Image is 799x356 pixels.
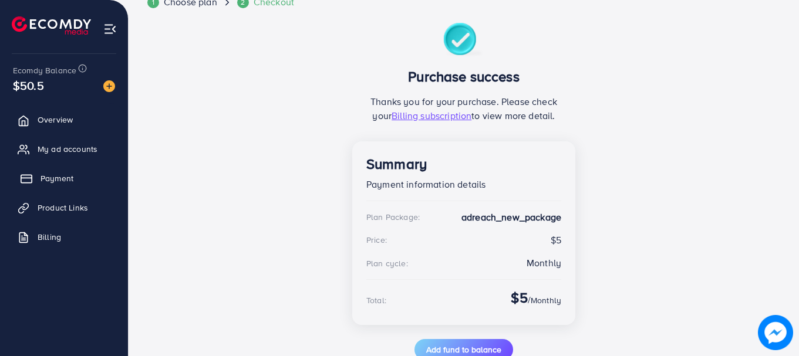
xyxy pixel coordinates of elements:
span: Payment [41,172,73,184]
span: Monthly [531,294,561,306]
span: $50.5 [13,77,44,94]
h3: Purchase success [366,68,561,85]
a: Overview [9,108,119,131]
span: Overview [38,114,73,126]
span: My ad accounts [38,143,97,155]
p: Payment information details [366,177,561,191]
strong: adreach_new_package [461,211,561,224]
p: Thanks you for your purchase. Please check your to view more detail. [366,94,561,123]
a: Payment [9,167,119,190]
img: success [443,23,485,59]
span: Billing [38,231,61,243]
img: menu [103,22,117,36]
img: image [103,80,115,92]
div: Plan cycle: [366,257,408,269]
span: Ecomdy Balance [13,65,76,76]
a: My ad accounts [9,137,119,161]
div: Price: [366,234,387,246]
div: Total: [366,294,386,306]
h3: $5 [511,289,527,306]
div: Monthly [527,256,561,270]
a: Billing [9,225,119,249]
span: Add fund to balance [426,344,501,355]
h3: Summary [366,155,561,172]
img: image [758,315,793,350]
img: logo [12,16,91,35]
div: $5 [366,233,561,247]
span: Product Links [38,202,88,213]
span: Billing subscription [392,109,471,122]
div: Plan Package: [366,211,420,223]
a: Product Links [9,196,119,219]
div: / [511,289,561,311]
